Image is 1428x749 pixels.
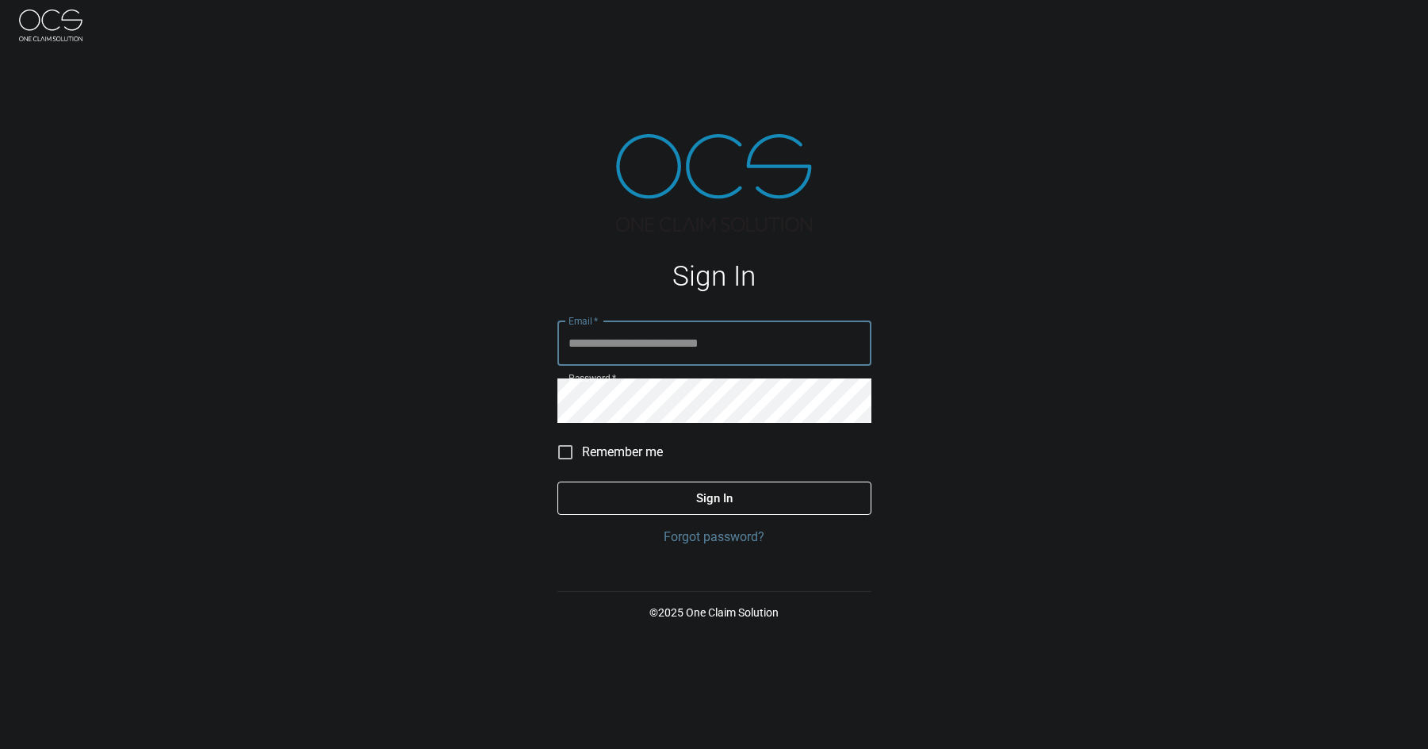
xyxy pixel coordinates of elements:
[557,260,871,293] h1: Sign In
[557,605,871,620] p: © 2025 One Claim Solution
[557,528,871,547] a: Forgot password?
[616,134,812,232] img: ocs-logo-tra.png
[557,482,871,515] button: Sign In
[569,314,599,328] label: Email
[19,10,82,41] img: ocs-logo-white-transparent.png
[569,371,616,385] label: Password
[582,443,663,462] span: Remember me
